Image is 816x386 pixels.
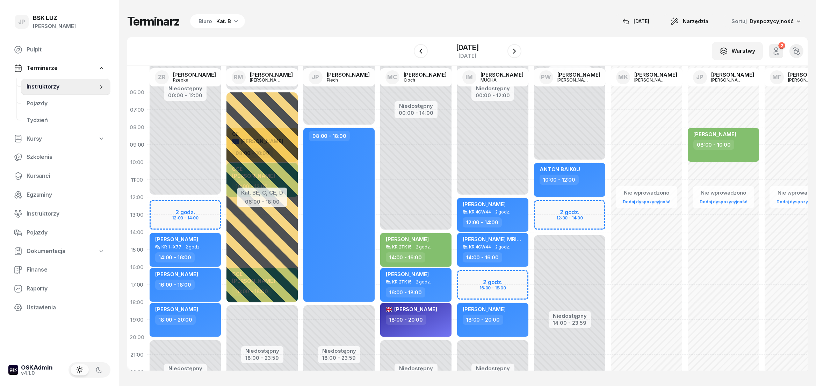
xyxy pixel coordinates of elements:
div: BSK LUZ [33,15,76,21]
button: 2 [769,44,783,58]
div: Piech [327,78,360,82]
span: JP [696,74,703,80]
a: Instruktorzy [21,78,110,95]
div: KR 2TK15 [392,280,412,284]
button: Nie wprowadzonoDodaj dyspozycyjność [620,187,673,208]
a: Dokumentacja [8,243,110,259]
button: BiuroKat. B [188,14,245,28]
span: MC [387,74,397,80]
span: 2 godz. [416,245,431,250]
span: [PERSON_NAME] [463,201,506,208]
div: MUCHA [481,78,514,82]
a: JP[PERSON_NAME][PERSON_NAME] [687,68,760,86]
div: 00:00 - 12:00 [476,91,510,98]
span: [PERSON_NAME] [463,306,506,313]
div: 10:00 - 12:00 [540,175,579,185]
div: Kat. BE, C, CE, D [241,188,283,197]
span: Instruktorzy [27,209,105,218]
button: Warstwy [712,42,763,60]
div: 08:00 - 10:00 [693,140,734,150]
div: Kat. B [216,17,231,26]
a: JP[PERSON_NAME]Piech [303,68,375,86]
button: Niedostępny20:00 - 23:59 [168,364,203,380]
button: Niedostępny00:00 - 14:00 [399,102,433,117]
div: Cioch [404,78,437,82]
div: 20:00 [127,329,147,346]
div: [PERSON_NAME] [711,72,754,77]
span: Sortuj [731,17,748,26]
div: 18:00 - 23:59 [322,353,356,361]
button: Niedostępny18:00 - 23:59 [322,347,356,362]
a: Instruktorzy [8,205,110,222]
span: RM [234,74,243,80]
button: Niedostępny18:00 - 23:59 [245,347,279,362]
span: Dyspozycyjność [750,18,794,24]
div: KR 2TK15 [392,245,412,249]
a: Kursy [8,131,110,147]
a: PW[PERSON_NAME][PERSON_NAME] [534,68,606,86]
a: IM[PERSON_NAME]MUCHA [457,68,529,86]
button: Nie wprowadzonoDodaj dyspozycyjność [697,187,750,208]
button: Kat. BE, C, CE, D06:00 - 18:00 [241,188,283,205]
span: Pojazdy [27,99,105,108]
a: Ustawienia [8,299,110,316]
span: Finanse [27,265,105,274]
div: Warstwy [720,47,755,56]
a: Tydzień [21,112,110,129]
span: Terminarze [27,64,57,73]
div: [PERSON_NAME] [481,72,523,77]
a: Terminarze [8,60,110,76]
a: Finanse [8,261,110,278]
button: [DATE] [616,14,656,28]
a: Egzaminy [8,187,110,203]
span: [PERSON_NAME] [155,306,198,313]
div: [PERSON_NAME] [557,72,600,77]
div: Niedostępny [476,86,510,91]
a: MK[PERSON_NAME][PERSON_NAME] [611,68,683,86]
div: 16:00 - 18:00 [386,287,425,297]
span: [PERSON_NAME] [693,131,736,138]
div: 16:00 - 18:00 [155,280,195,290]
div: Niedostępny [322,348,356,353]
div: 2 [778,42,785,49]
span: [PERSON_NAME] [386,271,429,278]
span: JP [312,74,319,80]
span: Pojazdy [27,228,105,237]
button: Narzędzia [664,14,715,28]
img: logo-xs-dark@2x.png [8,365,18,375]
div: [DATE] [622,17,649,26]
div: Niedostępny [399,366,433,371]
div: Niedostępny [168,86,202,91]
div: [PERSON_NAME] [250,72,293,77]
a: Pojazdy [8,224,110,241]
div: [PERSON_NAME] [557,78,591,82]
span: Instruktorzy [27,82,98,91]
span: [PERSON_NAME] [155,271,198,278]
div: 12:00 - 14:00 [463,217,502,227]
div: v4.1.0 [21,371,53,376]
div: Nie wprowadzono [620,188,673,197]
span: 2 godz. [416,280,431,285]
div: Biuro [198,17,212,26]
span: Tydzień [27,116,105,125]
span: [PERSON_NAME] [155,236,198,243]
div: 18:00 - 20:00 [463,315,503,325]
div: 14:00 - 16:00 [155,252,195,262]
div: 13:00 [127,206,147,224]
div: 19:00 [127,311,147,329]
div: Niedostępny [399,103,433,108]
div: 06:00 - 18:00 [241,197,283,205]
button: Niedostępny20:00 - 23:59 [399,364,433,380]
div: 18:00 [127,294,147,311]
div: 08:00 [127,119,147,136]
div: Rzepka [173,78,207,82]
div: [PERSON_NAME] [634,78,668,82]
div: [DATE] [456,53,478,58]
span: Szkolenia [27,153,105,162]
div: 14:00 - 16:00 [463,252,502,262]
div: OSKAdmin [21,365,53,371]
button: Sortuj Dyspozycyjność [723,14,808,29]
a: ZR[PERSON_NAME]Rzepka [149,68,222,86]
button: Niedostępny14:00 - 23:59 [553,312,587,327]
div: Niedostępny [168,366,203,371]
